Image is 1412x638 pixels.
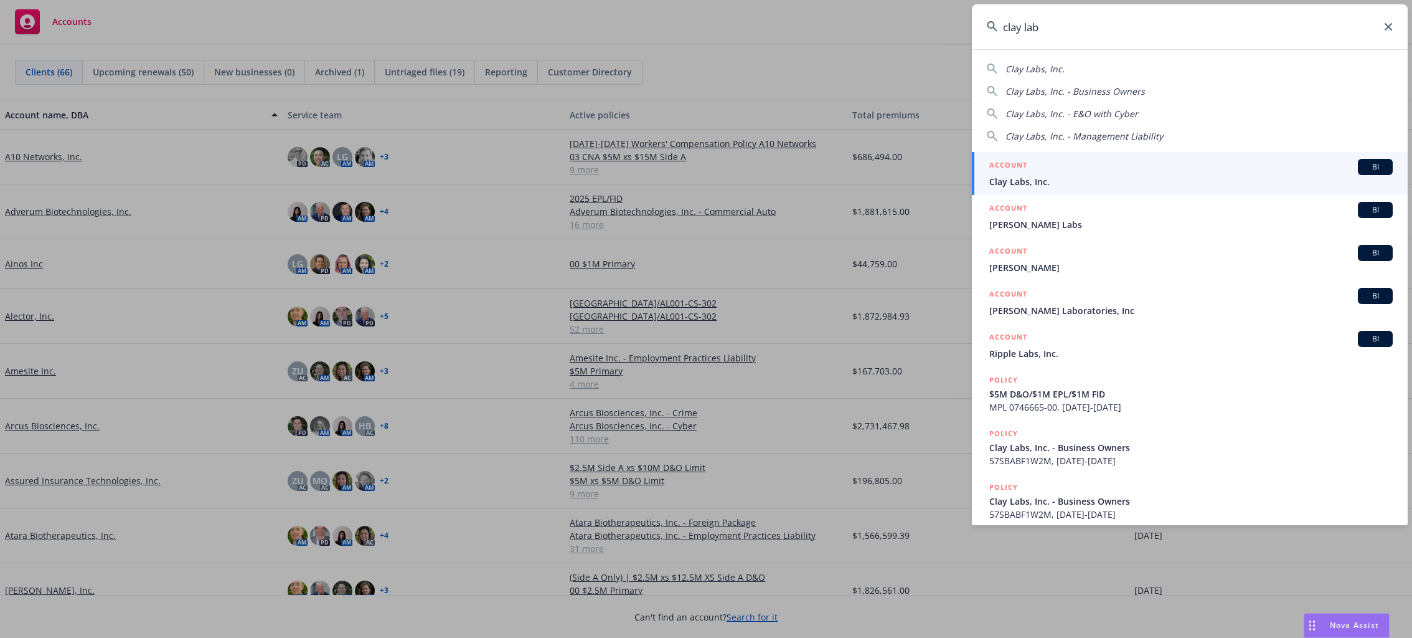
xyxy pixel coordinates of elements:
[972,281,1408,324] a: ACCOUNTBI[PERSON_NAME] Laboratories, Inc
[989,347,1393,360] span: Ripple Labs, Inc.
[989,331,1027,346] h5: ACCOUNT
[989,495,1393,508] span: Clay Labs, Inc. - Business Owners
[989,388,1393,401] span: $5M D&O/$1M EPL/$1M FID
[1005,108,1138,120] span: Clay Labs, Inc. - E&O with Cyber
[989,159,1027,174] h5: ACCOUNT
[1363,161,1388,173] span: BI
[989,288,1027,303] h5: ACCOUNT
[989,427,1018,440] h5: POLICY
[972,152,1408,195] a: ACCOUNTBIClay Labs, Inc.
[989,508,1393,521] span: 57SBABF1W2M, [DATE]-[DATE]
[1304,613,1390,638] button: Nova Assist
[989,481,1018,493] h5: POLICY
[1330,620,1379,631] span: Nova Assist
[972,195,1408,238] a: ACCOUNTBI[PERSON_NAME] Labs
[1363,247,1388,259] span: BI
[972,474,1408,528] a: POLICYClay Labs, Inc. - Business Owners57SBABF1W2M, [DATE]-[DATE]
[989,374,1018,386] h5: POLICY
[1363,333,1388,345] span: BI
[989,245,1027,260] h5: ACCOUNT
[989,401,1393,414] span: MPL 0746665-00, [DATE]-[DATE]
[989,202,1027,217] h5: ACCOUNT
[1005,85,1145,97] span: Clay Labs, Inc. - Business Owners
[1363,290,1388,302] span: BI
[972,4,1408,49] input: Search...
[989,454,1393,467] span: 57SBABF1W2M, [DATE]-[DATE]
[1005,63,1065,75] span: Clay Labs, Inc.
[989,175,1393,188] span: Clay Labs, Inc.
[972,421,1408,474] a: POLICYClay Labs, Inc. - Business Owners57SBABF1W2M, [DATE]-[DATE]
[1304,614,1320,637] div: Drag to move
[989,304,1393,317] span: [PERSON_NAME] Laboratories, Inc
[1005,130,1163,142] span: Clay Labs, Inc. - Management Liability
[989,441,1393,454] span: Clay Labs, Inc. - Business Owners
[989,218,1393,231] span: [PERSON_NAME] Labs
[972,238,1408,281] a: ACCOUNTBI[PERSON_NAME]
[1363,204,1388,216] span: BI
[972,367,1408,421] a: POLICY$5M D&O/$1M EPL/$1M FIDMPL 0746665-00, [DATE]-[DATE]
[972,324,1408,367] a: ACCOUNTBIRipple Labs, Inc.
[989,261,1393,274] span: [PERSON_NAME]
